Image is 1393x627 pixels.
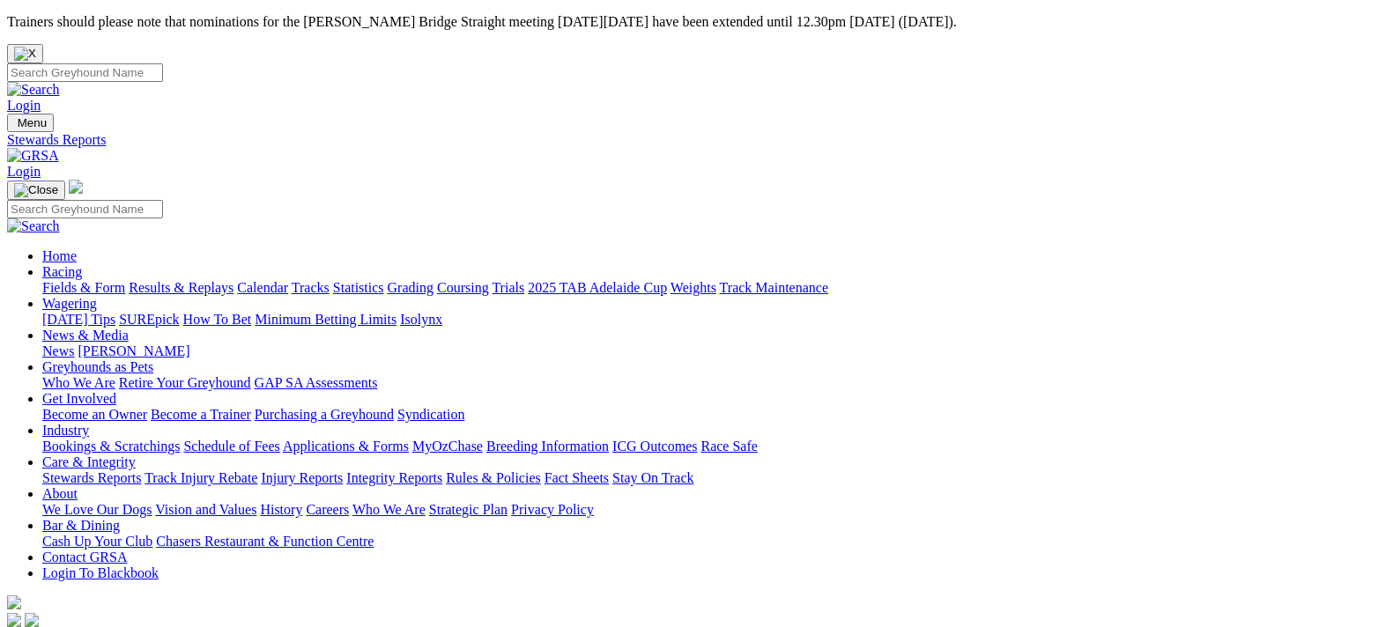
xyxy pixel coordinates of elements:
[306,502,349,517] a: Careers
[7,63,163,82] input: Search
[42,439,1386,454] div: Industry
[42,550,127,564] a: Contact GRSA
[437,280,489,295] a: Coursing
[7,218,60,234] img: Search
[7,82,60,98] img: Search
[671,280,716,295] a: Weights
[119,312,179,327] a: SUREpick
[346,470,442,485] a: Integrity Reports
[42,280,125,295] a: Fields & Form
[612,439,697,454] a: ICG Outcomes
[388,280,433,295] a: Grading
[42,534,152,549] a: Cash Up Your Club
[42,565,159,580] a: Login To Blackbook
[261,470,343,485] a: Injury Reports
[42,518,120,533] a: Bar & Dining
[156,534,374,549] a: Chasers Restaurant & Function Centre
[400,312,442,327] a: Isolynx
[511,502,594,517] a: Privacy Policy
[42,470,1386,486] div: Care & Integrity
[69,180,83,194] img: logo-grsa-white.png
[397,407,464,422] a: Syndication
[18,116,47,129] span: Menu
[612,470,693,485] a: Stay On Track
[42,343,1386,359] div: News & Media
[14,47,36,61] img: X
[42,439,180,454] a: Bookings & Scratchings
[7,114,54,132] button: Toggle navigation
[720,280,828,295] a: Track Maintenance
[42,312,1386,328] div: Wagering
[151,407,251,422] a: Become a Trainer
[144,470,257,485] a: Track Injury Rebate
[42,407,1386,423] div: Get Involved
[42,470,141,485] a: Stewards Reports
[14,183,58,197] img: Close
[700,439,757,454] a: Race Safe
[42,502,1386,518] div: About
[7,98,41,113] a: Login
[129,280,233,295] a: Results & Replays
[283,439,409,454] a: Applications & Forms
[42,312,115,327] a: [DATE] Tips
[7,148,59,164] img: GRSA
[155,502,256,517] a: Vision and Values
[352,502,426,517] a: Who We Are
[255,312,396,327] a: Minimum Betting Limits
[7,200,163,218] input: Search
[333,280,384,295] a: Statistics
[42,280,1386,296] div: Racing
[25,613,39,627] img: twitter.svg
[7,613,21,627] img: facebook.svg
[429,502,508,517] a: Strategic Plan
[7,595,21,609] img: logo-grsa-white.png
[42,264,82,279] a: Racing
[492,280,524,295] a: Trials
[7,164,41,179] a: Login
[7,132,1386,148] a: Stewards Reports
[7,181,65,200] button: Toggle navigation
[42,502,152,517] a: We Love Our Dogs
[42,359,153,374] a: Greyhounds as Pets
[292,280,330,295] a: Tracks
[255,407,394,422] a: Purchasing a Greyhound
[255,375,378,390] a: GAP SA Assessments
[42,534,1386,550] div: Bar & Dining
[42,343,74,358] a: News
[183,439,279,454] a: Schedule of Fees
[446,470,541,485] a: Rules & Policies
[119,375,251,390] a: Retire Your Greyhound
[528,280,667,295] a: 2025 TAB Adelaide Cup
[42,423,89,438] a: Industry
[42,407,147,422] a: Become an Owner
[78,343,189,358] a: [PERSON_NAME]
[260,502,302,517] a: History
[42,454,136,469] a: Care & Integrity
[42,328,129,343] a: News & Media
[42,375,115,390] a: Who We Are
[42,486,78,501] a: About
[42,391,116,406] a: Get Involved
[237,280,288,295] a: Calendar
[183,312,252,327] a: How To Bet
[545,470,609,485] a: Fact Sheets
[412,439,483,454] a: MyOzChase
[7,14,1386,30] p: Trainers should please note that nominations for the [PERSON_NAME] Bridge Straight meeting [DATE]...
[42,248,77,263] a: Home
[42,375,1386,391] div: Greyhounds as Pets
[42,296,97,311] a: Wagering
[486,439,609,454] a: Breeding Information
[7,44,43,63] button: Close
